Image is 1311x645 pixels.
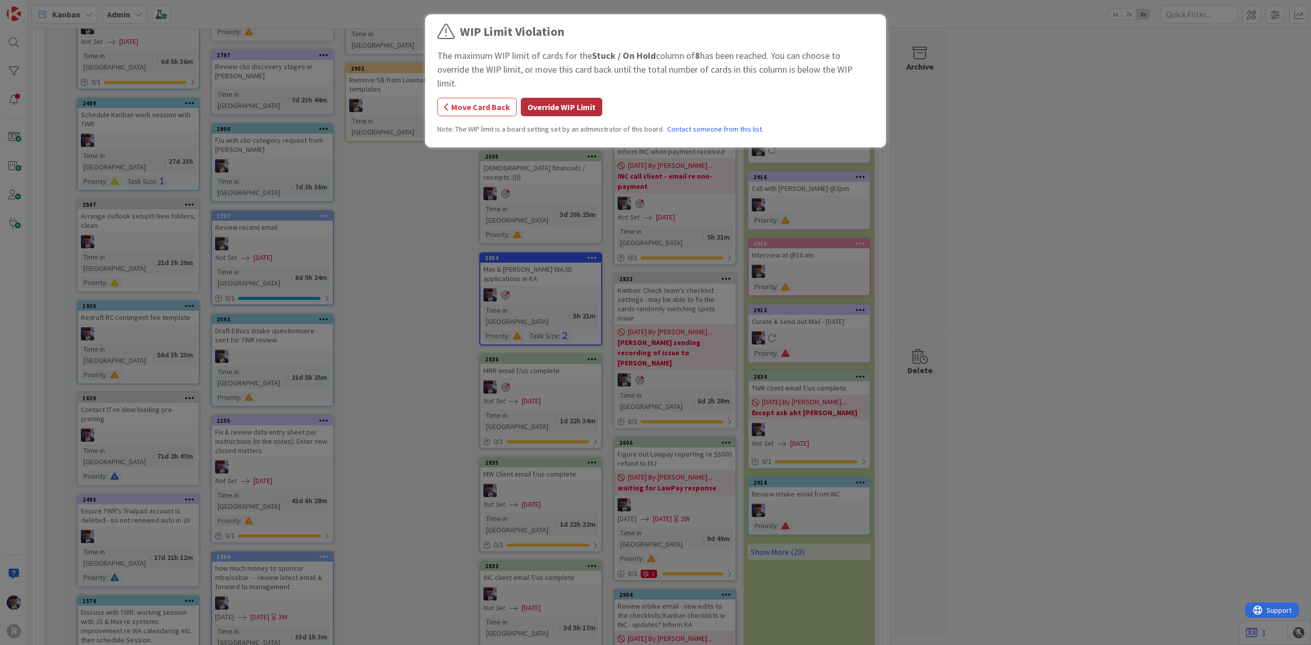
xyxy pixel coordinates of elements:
[667,124,764,135] a: Contact someone from this list.
[22,2,47,14] span: Support
[592,50,656,61] b: Stuck / On Hold
[521,98,602,116] button: Override WIP Limit
[695,50,700,61] b: 8
[437,98,517,116] button: Move Card Back
[460,23,564,41] div: WIP Limit Violation
[437,49,874,90] div: The maximum WIP limit of cards for the column of has been reached. You can choose to override the...
[437,124,874,135] div: Note: The WIP limit is a board setting set by an administrator of this board.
